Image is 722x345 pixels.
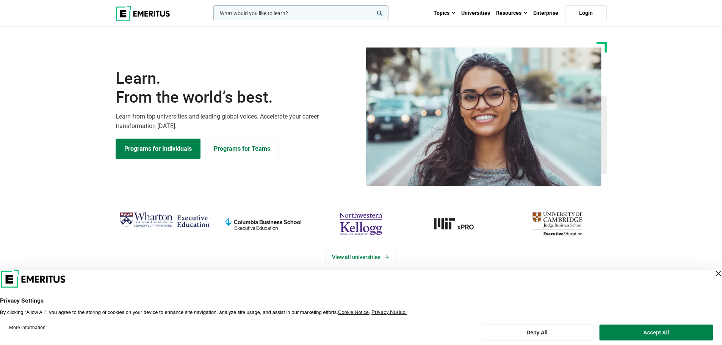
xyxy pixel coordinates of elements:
[414,209,504,239] img: MIT xPRO
[326,250,396,264] a: View Universities
[119,209,210,231] img: Wharton Executive Education
[366,47,601,186] img: Learn from the world's best
[205,139,279,159] a: Explore for Business
[316,209,406,239] img: northwestern-kellogg
[512,209,603,239] img: cambridge-judge-business-school
[116,88,357,107] span: From the world’s best.
[213,5,388,21] input: woocommerce-product-search-field-0
[414,209,504,239] a: MIT-xPRO
[116,139,200,159] a: Explore Programs
[218,209,308,239] img: columbia-business-school
[116,69,357,107] h1: Learn.
[565,5,607,21] a: Login
[116,112,357,131] p: Learn from top universities and leading global voices. Accelerate your career transformation [DATE].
